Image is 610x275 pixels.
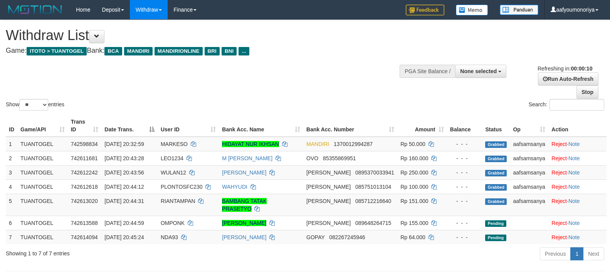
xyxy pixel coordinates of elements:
[104,198,144,204] span: [DATE] 20:44:31
[239,47,249,55] span: ...
[222,184,247,190] a: WAHYUDI
[568,169,580,176] a: Note
[104,234,144,240] span: [DATE] 20:45:24
[485,198,507,205] span: Grabbed
[550,99,604,111] input: Search:
[548,230,607,244] td: ·
[548,137,607,151] td: ·
[6,47,399,55] h4: Game: Bank:
[306,220,351,226] span: [PERSON_NAME]
[222,169,266,176] a: [PERSON_NAME]
[355,220,391,226] span: Copy 089648264715 to clipboard
[397,115,447,137] th: Amount: activate to sort column ascending
[161,184,203,190] span: PLONTOSFC230
[570,247,583,260] a: 1
[568,198,580,204] a: Note
[71,155,98,161] span: 742611681
[104,47,122,55] span: BCA
[482,115,510,137] th: Status
[71,169,98,176] span: 742612242
[6,246,249,257] div: Showing 1 to 7 of 7 entries
[548,194,607,216] td: ·
[551,220,567,226] a: Reject
[583,247,604,260] a: Next
[306,184,351,190] span: [PERSON_NAME]
[306,234,324,240] span: GOPAY
[500,5,538,15] img: panduan.png
[6,216,17,230] td: 6
[568,184,580,190] a: Note
[306,169,351,176] span: [PERSON_NAME]
[576,86,598,99] a: Stop
[222,47,237,55] span: BNI
[6,179,17,194] td: 4
[303,115,397,137] th: Bank Acc. Number: activate to sort column ascending
[355,169,394,176] span: Copy 0895370033941 to clipboard
[222,198,267,212] a: BAMBANG TATAK PRASETYO
[456,5,488,15] img: Button%20Memo.svg
[17,216,68,230] td: TUANTOGEL
[355,198,391,204] span: Copy 085712216640 to clipboard
[548,151,607,165] td: ·
[71,234,98,240] span: 742614094
[568,234,580,240] a: Note
[17,179,68,194] td: TUANTOGEL
[355,184,391,190] span: Copy 085751013104 to clipboard
[68,115,102,137] th: Trans ID: activate to sort column ascending
[222,234,266,240] a: [PERSON_NAME]
[17,137,68,151] td: TUANTOGEL
[222,220,266,226] a: [PERSON_NAME]
[485,235,506,241] span: Pending
[510,115,548,137] th: Op: activate to sort column ascending
[71,198,98,204] span: 742613020
[548,115,607,137] th: Action
[568,141,580,147] a: Note
[400,155,428,161] span: Rp 160.000
[6,28,399,43] h1: Withdraw List
[6,99,64,111] label: Show entries
[551,184,567,190] a: Reject
[104,155,144,161] span: [DATE] 20:43:28
[548,216,607,230] td: ·
[17,115,68,137] th: Game/API: activate to sort column ascending
[510,194,548,216] td: aafsamsanya
[71,141,98,147] span: 742598834
[568,220,580,226] a: Note
[6,137,17,151] td: 1
[400,169,428,176] span: Rp 250.000
[222,141,279,147] a: HIDAYAT NUR IKHSAN
[161,220,185,226] span: OMPONK
[551,198,567,204] a: Reject
[510,137,548,151] td: aafsamsanya
[205,47,220,55] span: BRI
[161,141,188,147] span: MARKESO
[158,115,219,137] th: User ID: activate to sort column ascending
[568,155,580,161] a: Note
[400,184,428,190] span: Rp 100.000
[548,165,607,179] td: ·
[19,99,48,111] select: Showentries
[161,169,186,176] span: WULAN12
[450,183,479,191] div: - - -
[6,230,17,244] td: 7
[400,220,428,226] span: Rp 155.000
[6,115,17,137] th: ID
[538,72,598,86] a: Run Auto-Refresh
[222,155,272,161] a: M [PERSON_NAME]
[104,184,144,190] span: [DATE] 20:44:12
[71,220,98,226] span: 742613588
[485,184,507,191] span: Grabbed
[6,194,17,216] td: 5
[548,179,607,194] td: ·
[571,65,592,72] strong: 00:00:10
[219,115,303,137] th: Bank Acc. Name: activate to sort column ascending
[104,220,144,226] span: [DATE] 20:44:59
[551,169,567,176] a: Reject
[485,170,507,176] span: Grabbed
[161,198,195,204] span: RIANTAMPAN
[104,141,144,147] span: [DATE] 20:32:59
[510,165,548,179] td: aafsamsanya
[400,198,428,204] span: Rp 151.000
[455,65,506,78] button: None selected
[17,194,68,216] td: TUANTOGEL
